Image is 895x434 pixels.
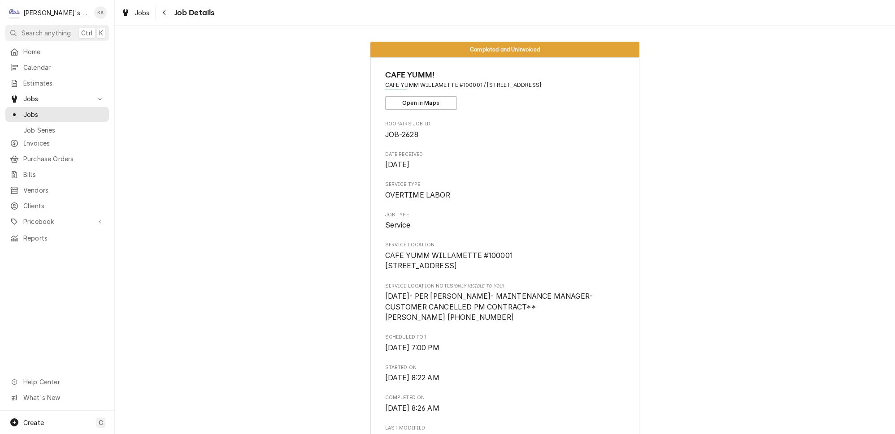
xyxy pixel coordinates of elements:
div: Job Type [385,211,625,231]
span: CAFE YUMM WILLAMETTE #100001 [STREET_ADDRESS] [385,251,513,271]
span: Jobs [135,8,150,17]
span: Reports [23,233,104,243]
span: [DATE]- PER [PERSON_NAME]- MAINTENANCE MANAGER- CUSTOMER CANCELLED PM CONTRACT** [PERSON_NAME] [P... [385,292,595,322]
span: K [99,28,103,38]
span: [DATE] 8:26 AM [385,404,439,413]
span: Ctrl [81,28,93,38]
div: Started On [385,364,625,383]
span: Started On [385,364,625,371]
span: Roopairs Job ID [385,129,625,140]
div: KA [94,6,107,19]
a: Clients [5,198,109,213]
span: (Only Visible to You) [453,284,504,288]
button: Navigate back [157,5,172,20]
span: Scheduled For [385,343,625,353]
span: Service [385,221,411,229]
span: Service Location [385,241,625,249]
span: Service Location Notes [385,283,625,290]
span: [DATE] 8:22 AM [385,374,439,382]
span: Scheduled For [385,334,625,341]
a: Go to Pricebook [5,214,109,229]
span: OVERTIME LABOR [385,191,450,199]
div: Clay's Refrigeration's Avatar [8,6,21,19]
span: Invoices [23,138,104,148]
span: Service Type [385,181,625,188]
a: Go to What's New [5,390,109,405]
span: Bills [23,170,104,179]
div: Client Information [385,69,625,110]
span: [object Object] [385,291,625,323]
a: Home [5,44,109,59]
a: Estimates [5,76,109,90]
a: Jobs [117,5,153,20]
span: [DATE] 7:00 PM [385,344,439,352]
a: Job Series [5,123,109,138]
div: Date Received [385,151,625,170]
span: What's New [23,393,104,402]
div: Roopairs Job ID [385,120,625,140]
span: Date Received [385,159,625,170]
span: Started On [385,373,625,383]
button: Open in Maps [385,96,457,110]
button: Search anythingCtrlK [5,25,109,41]
a: Purchase Orders [5,151,109,166]
a: Jobs [5,107,109,122]
div: Korey Austin's Avatar [94,6,107,19]
span: Create [23,419,44,426]
span: Date Received [385,151,625,158]
span: [DATE] [385,160,410,169]
span: Service Location [385,250,625,271]
span: Home [23,47,104,56]
span: C [99,418,103,427]
a: Vendors [5,183,109,198]
span: Job Series [23,125,104,135]
span: JOB-2628 [385,130,418,139]
span: Jobs [23,110,104,119]
div: Status [370,42,639,57]
span: Roopairs Job ID [385,120,625,128]
span: Search anything [22,28,71,38]
span: Vendors [23,185,104,195]
span: Clients [23,201,104,211]
span: Jobs [23,94,91,103]
a: Calendar [5,60,109,75]
a: Reports [5,231,109,245]
span: Completed On [385,394,625,401]
span: Pricebook [23,217,91,226]
span: Estimates [23,78,104,88]
div: [PERSON_NAME]'s Refrigeration [23,8,89,17]
span: Help Center [23,377,104,387]
div: Completed On [385,394,625,413]
span: Address [385,81,625,89]
a: Invoices [5,136,109,150]
span: Job Details [172,7,215,19]
span: Calendar [23,63,104,72]
span: Completed and Uninvoiced [470,47,540,52]
div: Scheduled For [385,334,625,353]
span: Purchase Orders [23,154,104,163]
a: Bills [5,167,109,182]
span: Job Type [385,211,625,219]
span: Completed On [385,403,625,414]
a: Go to Help Center [5,374,109,389]
span: Service Type [385,190,625,201]
div: [object Object] [385,283,625,323]
div: Service Location [385,241,625,271]
span: Name [385,69,625,81]
a: Go to Jobs [5,91,109,106]
div: C [8,6,21,19]
span: Job Type [385,220,625,231]
div: Service Type [385,181,625,200]
span: Last Modified [385,425,625,432]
